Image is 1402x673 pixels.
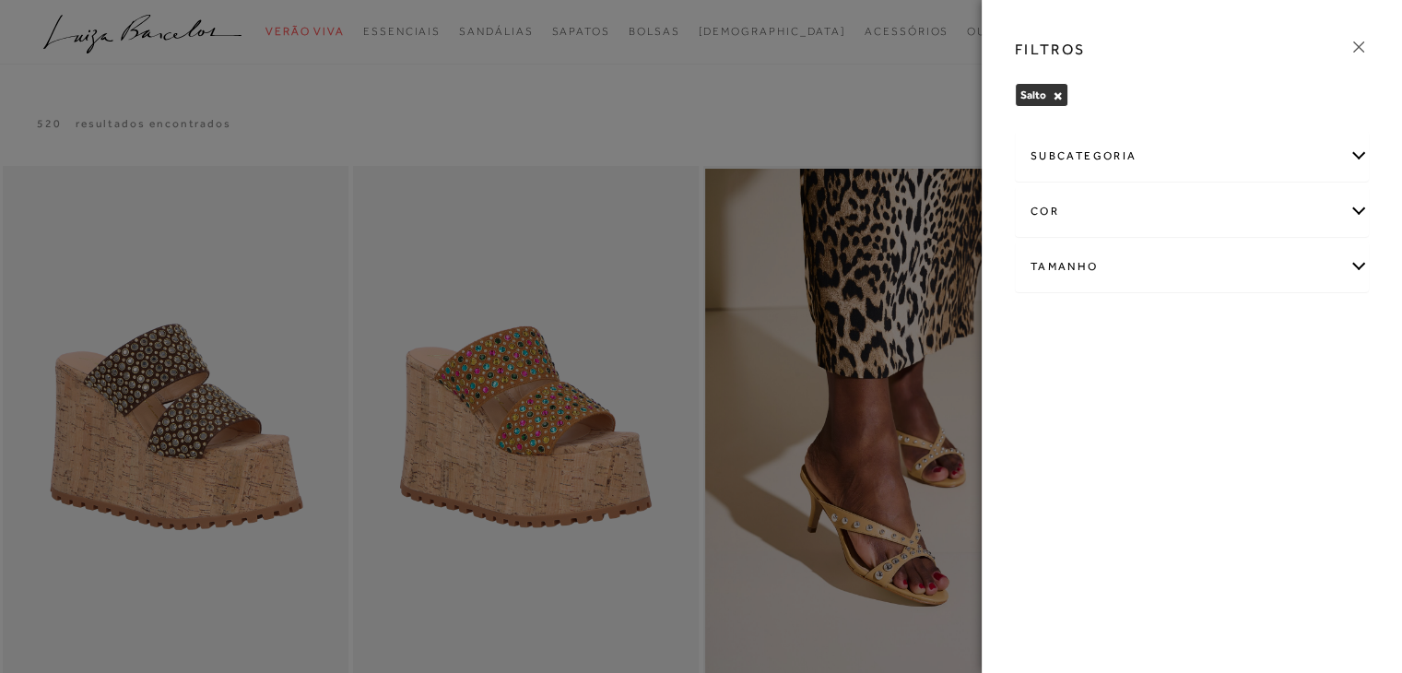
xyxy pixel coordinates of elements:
div: cor [1016,187,1368,236]
div: subcategoria [1016,132,1368,181]
button: Salto Close [1053,89,1063,102]
div: Tamanho [1016,242,1368,291]
span: Salto [1020,89,1046,101]
h3: FILTROS [1015,39,1086,60]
